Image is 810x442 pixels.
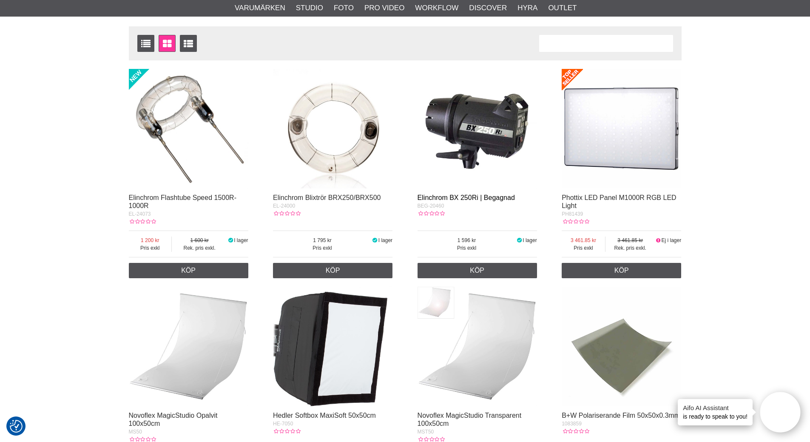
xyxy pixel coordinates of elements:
[418,210,445,217] div: Kundbetyg: 0
[129,287,248,406] img: Novoflex MagicStudio Opalvit 100x50cm
[418,287,537,406] img: Novoflex MagicStudio Transparent 100x50cm
[129,237,171,244] span: 1 200
[418,69,537,188] img: Elinchrom BX 250Ri | Begagnad
[523,237,537,243] span: I lager
[418,244,516,252] span: Pris exkl
[548,3,577,14] a: Outlet
[273,428,300,435] div: Kundbetyg: 0
[273,210,300,217] div: Kundbetyg: 0
[273,69,392,188] img: Elinchrom Blixtrör BRX250/BRX500
[517,3,537,14] a: Hyra
[296,3,323,14] a: Studio
[562,263,681,278] a: Köp
[234,237,248,243] span: I lager
[273,203,295,209] span: EL-24000
[562,412,680,419] a: B+W Polariserande Film 50x50x0.3mm
[273,237,372,244] span: 1 795
[562,287,681,406] img: B+W Polariserande Film 50x50x0.3mm
[562,69,681,188] img: Phottix LED Panel M1000R RGB LED Light
[180,35,197,52] a: Utökad listvisning
[418,194,515,201] a: Elinchrom BX 250Ri | Begagnad
[273,412,376,419] a: Hedler Softbox MaxiSoft 50x50cm
[129,194,236,209] a: Elinchrom Flashtube Speed 1500R-1000R
[655,237,662,243] i: Ej i lager
[273,194,381,201] a: Elinchrom Blixtrör BRX250/BRX500
[418,412,522,427] a: Novoflex MagicStudio Transparent 100x50cm
[334,3,354,14] a: Foto
[418,237,516,244] span: 1 596
[378,237,392,243] span: I lager
[273,421,293,427] span: HE-7050
[129,244,171,252] span: Pris exkl
[562,211,583,217] span: PH81439
[418,429,434,435] span: MST50
[605,237,655,244] span: 3 461.85
[605,244,655,252] span: Rek. pris exkl.
[418,203,444,209] span: BEG-20460
[227,237,234,243] i: I lager
[129,263,248,278] a: Köp
[10,420,23,433] img: Revisit consent button
[129,69,248,188] img: Elinchrom Flashtube Speed 1500R-1000R
[562,428,589,435] div: Kundbetyg: 0
[129,429,142,435] span: MS50
[273,263,392,278] a: Köp
[364,3,404,14] a: Pro Video
[562,218,589,225] div: Kundbetyg: 0
[10,419,23,434] button: Samtyckesinställningar
[562,421,582,427] span: 1083859
[418,263,537,278] a: Köp
[678,399,753,425] div: is ready to speak to you!
[562,194,676,209] a: Phottix LED Panel M1000R RGB LED Light
[172,244,227,252] span: Rek. pris exkl.
[662,237,682,243] span: Ej i lager
[235,3,285,14] a: Varumärken
[137,35,154,52] a: Listvisning
[469,3,507,14] a: Discover
[129,211,151,217] span: EL-24073
[372,237,378,243] i: I lager
[562,237,605,244] span: 3 461.85
[415,3,458,14] a: Workflow
[683,403,747,412] h4: Aifo AI Assistant
[172,237,227,244] span: 1 600
[273,244,372,252] span: Pris exkl
[129,218,156,225] div: Kundbetyg: 0
[273,287,392,406] img: Hedler Softbox MaxiSoft 50x50cm
[159,35,176,52] a: Fönstervisning
[562,244,605,252] span: Pris exkl
[129,412,218,427] a: Novoflex MagicStudio Opalvit 100x50cm
[516,237,523,243] i: I lager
